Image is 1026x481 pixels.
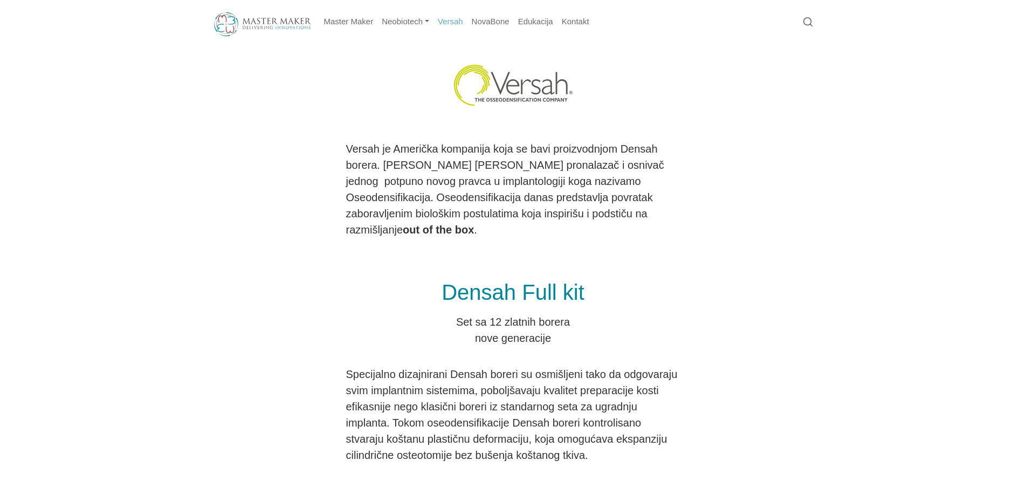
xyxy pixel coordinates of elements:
[219,281,807,303] h1: Densah Full kit
[346,314,680,346] p: Set sa 12 zlatnih borera nove generacije
[557,11,594,32] a: Kontakt
[346,366,680,463] p: Specijalno dizajnirani Densah boreri su osmišljeni tako da odgovaraju svim implantnim sistemima, ...
[433,11,467,32] a: Versah
[467,11,514,32] a: NovaBone
[377,11,433,32] a: Neobiotech
[346,141,680,238] p: Versah je Američka kompanija koja se bavi proizvodnjom Densah borera. [PERSON_NAME] [PERSON_NAME]...
[214,12,311,36] img: Master Maker
[403,224,474,236] strong: out of the box
[514,11,557,32] a: Edukacija
[320,11,378,32] a: Master Maker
